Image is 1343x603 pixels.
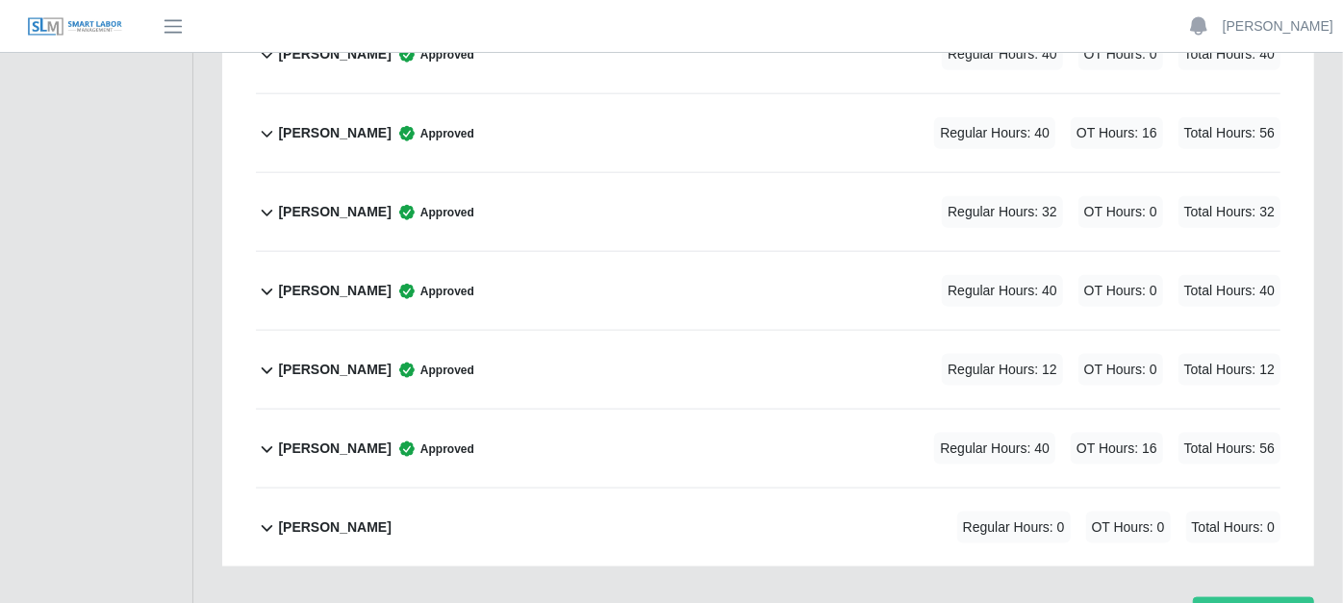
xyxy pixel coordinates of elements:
span: Regular Hours: 40 [934,433,1055,465]
span: Regular Hours: 32 [942,196,1063,228]
button: [PERSON_NAME] Regular Hours: 0 OT Hours: 0 Total Hours: 0 [256,489,1280,566]
button: [PERSON_NAME] Approved Regular Hours: 40 OT Hours: 0 Total Hours: 40 [256,15,1280,93]
span: Total Hours: 56 [1178,117,1280,149]
span: Total Hours: 12 [1178,354,1280,386]
b: [PERSON_NAME] [278,123,391,143]
span: Approved [392,282,474,301]
button: [PERSON_NAME] Approved Regular Hours: 40 OT Hours: 16 Total Hours: 56 [256,410,1280,488]
b: [PERSON_NAME] [278,360,391,380]
span: Approved [392,124,474,143]
span: Approved [392,361,474,380]
span: Total Hours: 32 [1178,196,1280,228]
button: [PERSON_NAME] Approved Regular Hours: 32 OT Hours: 0 Total Hours: 32 [256,173,1280,251]
span: OT Hours: 16 [1071,433,1163,465]
span: Regular Hours: 40 [942,275,1063,307]
span: OT Hours: 0 [1078,275,1163,307]
button: [PERSON_NAME] Approved Regular Hours: 40 OT Hours: 16 Total Hours: 56 [256,94,1280,172]
span: Total Hours: 0 [1186,512,1280,543]
span: OT Hours: 0 [1078,196,1163,228]
b: [PERSON_NAME] [278,202,391,222]
span: Approved [392,203,474,222]
b: [PERSON_NAME] [278,281,391,301]
img: SLM Logo [27,16,123,38]
span: OT Hours: 16 [1071,117,1163,149]
span: Regular Hours: 40 [942,38,1063,70]
b: [PERSON_NAME] [278,517,391,538]
b: [PERSON_NAME] [278,44,391,64]
span: Total Hours: 56 [1178,433,1280,465]
span: Regular Hours: 12 [942,354,1063,386]
button: [PERSON_NAME] Approved Regular Hours: 40 OT Hours: 0 Total Hours: 40 [256,252,1280,330]
span: Regular Hours: 0 [957,512,1071,543]
span: OT Hours: 0 [1086,512,1171,543]
a: [PERSON_NAME] [1223,16,1333,37]
span: Approved [392,440,474,459]
span: Total Hours: 40 [1178,275,1280,307]
span: Total Hours: 40 [1178,38,1280,70]
span: Approved [392,45,474,64]
b: [PERSON_NAME] [278,439,391,459]
button: [PERSON_NAME] Approved Regular Hours: 12 OT Hours: 0 Total Hours: 12 [256,331,1280,409]
span: OT Hours: 0 [1078,38,1163,70]
span: OT Hours: 0 [1078,354,1163,386]
span: Regular Hours: 40 [934,117,1055,149]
